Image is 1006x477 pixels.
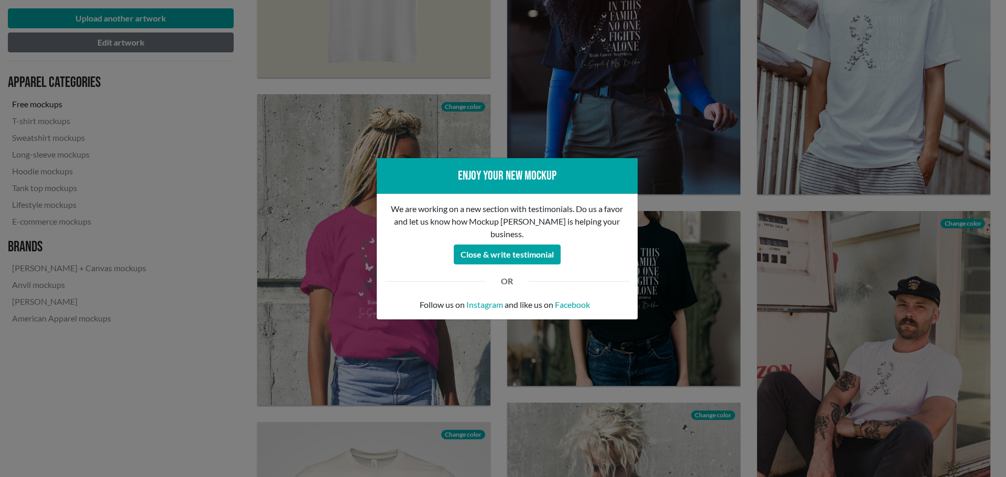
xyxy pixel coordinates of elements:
button: Close & write testimonial [454,245,561,264]
div: OR [493,275,521,287]
a: Instagram [466,298,503,311]
p: Follow us on and like us on [385,298,629,311]
p: We are working on a new section with testimonials. Do us a favor and let us know how Mockup [PERS... [385,203,629,240]
a: Facebook [555,298,590,311]
a: Close & write testimonial [454,246,561,256]
div: Enjoy your new mockup [385,167,629,185]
